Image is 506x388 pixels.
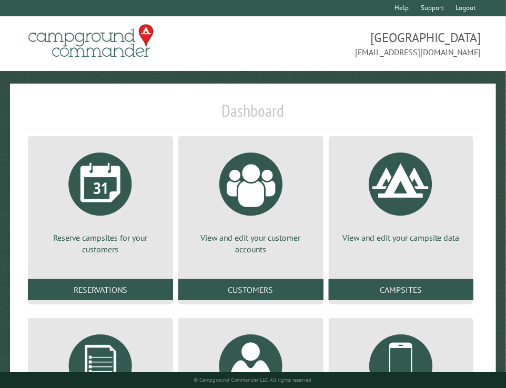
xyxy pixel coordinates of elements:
p: View and edit your customer accounts [191,232,311,256]
h1: Dashboard [25,100,481,129]
p: Reserve campsites for your customers [41,232,160,256]
p: View and edit your campsite data [341,232,461,243]
img: Campground Commander [25,21,157,62]
a: View and edit your customer accounts [191,145,311,256]
a: Reserve campsites for your customers [41,145,160,256]
a: Reservations [28,279,173,300]
a: View and edit your campsite data [341,145,461,243]
a: Campsites [329,279,474,300]
small: © Campground Commander LLC. All rights reserved. [194,376,312,383]
span: [GEOGRAPHIC_DATA] [EMAIL_ADDRESS][DOMAIN_NAME] [253,29,481,58]
a: Customers [178,279,323,300]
